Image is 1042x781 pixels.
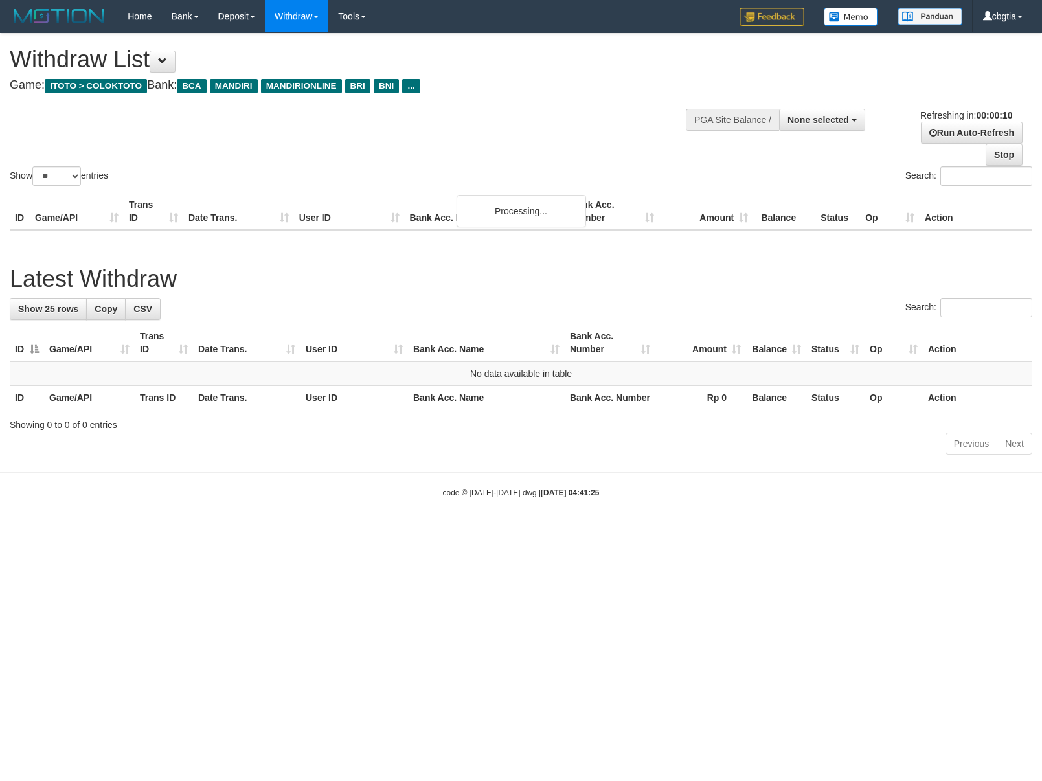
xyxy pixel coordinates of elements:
[10,166,108,186] label: Show entries
[374,79,399,93] span: BNI
[746,324,806,361] th: Balance: activate to sort column ascending
[345,79,370,93] span: BRI
[300,324,408,361] th: User ID: activate to sort column ascending
[32,166,81,186] select: Showentries
[408,324,565,361] th: Bank Acc. Name: activate to sort column ascending
[95,304,117,314] span: Copy
[135,386,193,410] th: Trans ID
[261,79,342,93] span: MANDIRIONLINE
[44,324,135,361] th: Game/API: activate to sort column ascending
[920,110,1012,120] span: Refreshing in:
[824,8,878,26] img: Button%20Memo.svg
[443,488,600,497] small: code © [DATE]-[DATE] dwg |
[300,386,408,410] th: User ID
[753,193,815,230] th: Balance
[183,193,294,230] th: Date Trans.
[686,109,779,131] div: PGA Site Balance /
[865,386,923,410] th: Op
[193,324,300,361] th: Date Trans.: activate to sort column ascending
[806,386,865,410] th: Status
[10,193,30,230] th: ID
[740,8,804,26] img: Feedback.jpg
[746,386,806,410] th: Balance
[30,193,124,230] th: Game/API
[976,110,1012,120] strong: 00:00:10
[940,166,1032,186] input: Search:
[135,324,193,361] th: Trans ID: activate to sort column ascending
[10,79,682,92] h4: Game: Bank:
[10,47,682,73] h1: Withdraw List
[405,193,566,230] th: Bank Acc. Name
[923,324,1032,361] th: Action
[940,298,1032,317] input: Search:
[779,109,865,131] button: None selected
[10,266,1032,292] h1: Latest Withdraw
[659,193,753,230] th: Amount
[133,304,152,314] span: CSV
[86,298,126,320] a: Copy
[815,193,860,230] th: Status
[124,193,183,230] th: Trans ID
[402,79,420,93] span: ...
[865,324,923,361] th: Op: activate to sort column ascending
[45,79,147,93] span: ITOTO > COLOKTOTO
[920,193,1032,230] th: Action
[10,413,1032,431] div: Showing 0 to 0 of 0 entries
[787,115,849,125] span: None selected
[10,298,87,320] a: Show 25 rows
[655,386,746,410] th: Rp 0
[565,324,655,361] th: Bank Acc. Number: activate to sort column ascending
[541,488,599,497] strong: [DATE] 04:41:25
[18,304,78,314] span: Show 25 rows
[44,386,135,410] th: Game/API
[193,386,300,410] th: Date Trans.
[946,433,997,455] a: Previous
[565,193,659,230] th: Bank Acc. Number
[986,144,1023,166] a: Stop
[898,8,962,25] img: panduan.png
[905,166,1032,186] label: Search:
[10,361,1032,386] td: No data available in table
[210,79,258,93] span: MANDIRI
[860,193,920,230] th: Op
[177,79,206,93] span: BCA
[457,195,586,227] div: Processing...
[10,324,44,361] th: ID: activate to sort column descending
[294,193,405,230] th: User ID
[905,298,1032,317] label: Search:
[655,324,746,361] th: Amount: activate to sort column ascending
[921,122,1023,144] a: Run Auto-Refresh
[923,386,1032,410] th: Action
[10,386,44,410] th: ID
[125,298,161,320] a: CSV
[806,324,865,361] th: Status: activate to sort column ascending
[408,386,565,410] th: Bank Acc. Name
[997,433,1032,455] a: Next
[565,386,655,410] th: Bank Acc. Number
[10,6,108,26] img: MOTION_logo.png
